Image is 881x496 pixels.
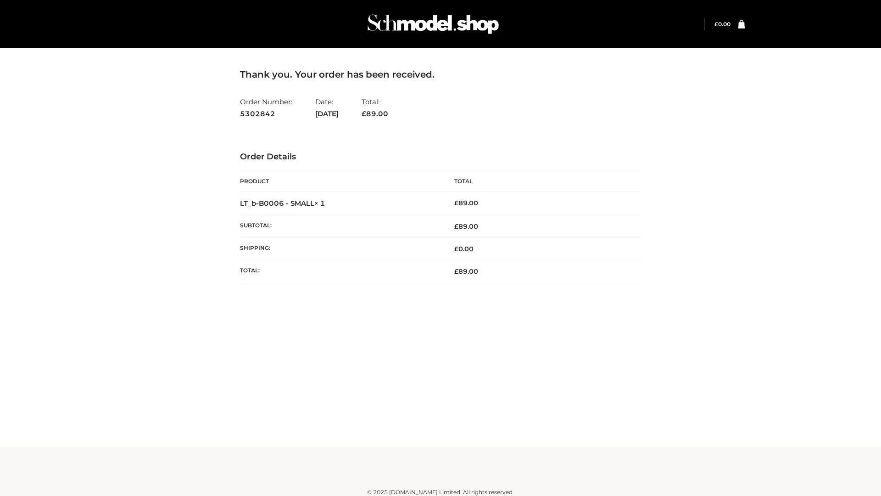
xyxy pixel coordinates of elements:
span: £ [454,222,458,231]
th: Shipping: [240,238,440,260]
th: Total: [240,260,440,283]
strong: [DATE] [315,108,339,120]
span: £ [454,245,458,253]
th: Product [240,171,440,192]
th: Subtotal: [240,215,440,237]
img: Schmodel Admin 964 [364,6,502,42]
span: £ [454,267,458,276]
strong: 5302842 [240,108,292,120]
strong: LT_b-B0006 - SMALL [240,199,325,208]
th: Total [440,171,641,192]
li: Total: [362,94,388,122]
li: Order Number: [240,94,292,122]
a: £0.00 [714,21,730,28]
li: Date: [315,94,339,122]
span: 89.00 [362,109,388,118]
span: £ [454,199,458,207]
h3: Thank you. Your order has been received. [240,69,641,80]
bdi: 89.00 [454,199,478,207]
bdi: 0.00 [714,21,730,28]
bdi: 0.00 [454,245,474,253]
h3: Order Details [240,152,641,162]
span: 89.00 [454,222,478,231]
span: £ [714,21,718,28]
span: 89.00 [454,267,478,276]
strong: × 1 [314,199,325,208]
span: £ [362,109,366,118]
